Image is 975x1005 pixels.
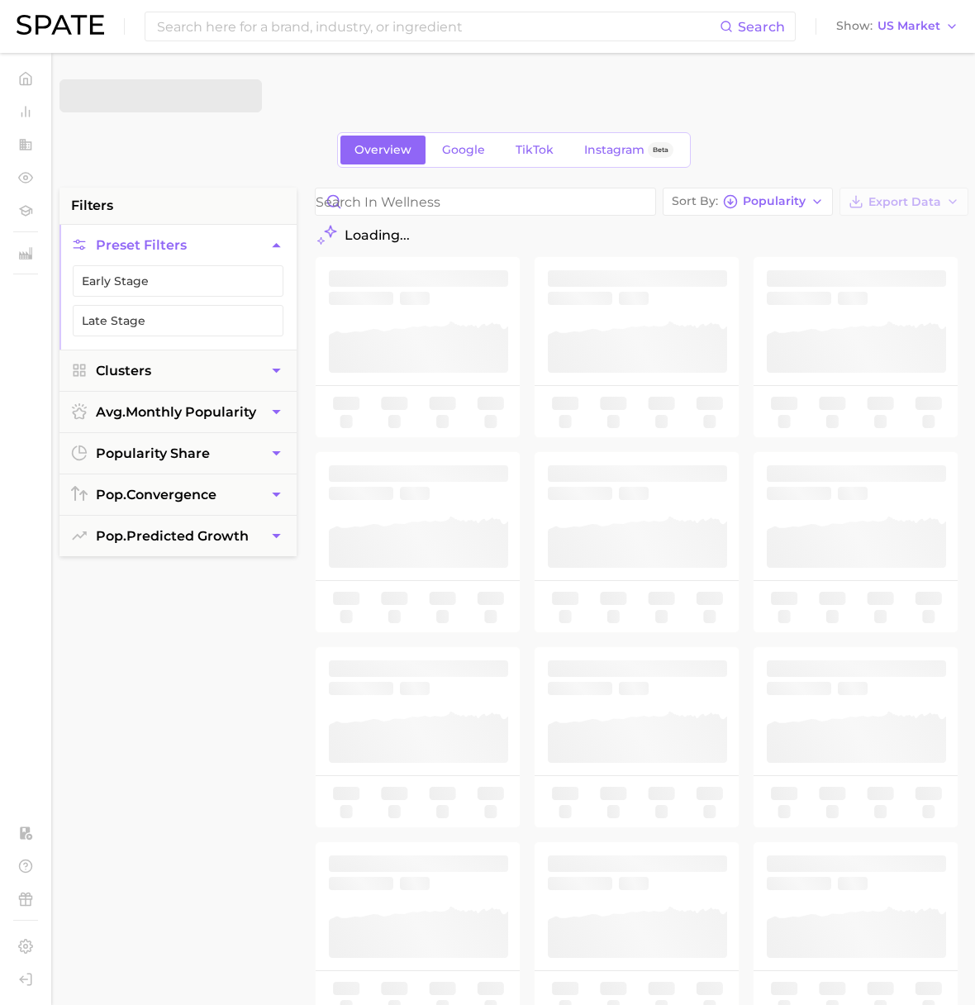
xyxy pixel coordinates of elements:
abbr: popularity index [96,528,126,544]
button: Preset Filters [59,225,297,265]
span: US Market [877,21,940,31]
span: Preset Filters [96,237,187,253]
span: monthly popularity [96,404,256,420]
a: Log out. Currently logged in with e-mail yumi.toki@spate.nyc. [13,967,38,992]
button: pop.convergence [59,474,297,515]
a: InstagramBeta [570,136,687,164]
input: Search here for a brand, industry, or ingredient [155,12,720,40]
span: Search [738,19,785,35]
button: popularity share [59,433,297,474]
span: popularity share [96,445,210,461]
span: Google [442,143,485,157]
span: Clusters [96,363,151,379]
abbr: average [96,404,126,420]
input: Search in wellness [316,188,655,215]
span: Overview [354,143,411,157]
span: predicted growth [96,528,249,544]
button: Sort ByPopularity [663,188,833,216]
button: ShowUS Market [832,16,963,37]
button: avg.monthly popularity [59,392,297,432]
span: Instagram [584,143,644,157]
span: Popularity [743,197,806,206]
span: convergence [96,487,216,502]
button: pop.predicted growth [59,516,297,556]
span: Sort By [672,197,718,206]
span: Export Data [868,195,941,209]
a: TikTok [502,136,568,164]
span: Loading... [345,227,410,243]
button: Late Stage [73,305,283,336]
a: Overview [340,136,426,164]
span: Beta [653,143,668,157]
span: filters [71,196,113,216]
img: SPATE [17,15,104,35]
button: Export Data [839,188,968,216]
span: Show [836,21,873,31]
button: Clusters [59,350,297,391]
a: Google [428,136,499,164]
abbr: popularity index [96,487,126,502]
span: TikTok [516,143,554,157]
button: Early Stage [73,265,283,297]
